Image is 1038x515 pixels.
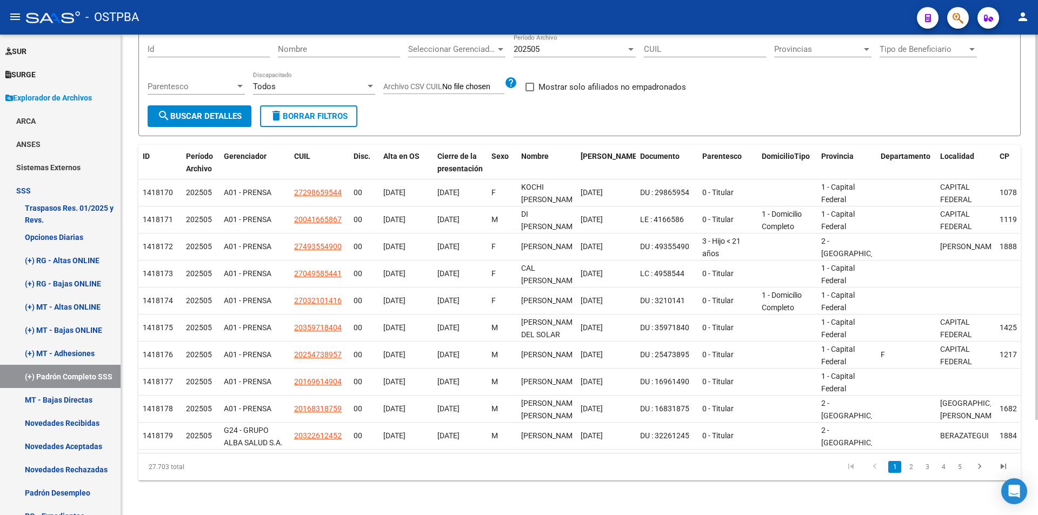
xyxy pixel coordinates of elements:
[640,323,689,332] span: DU : 35971840
[702,296,734,305] span: 0 - Titular
[143,431,173,440] span: 1418179
[491,188,496,197] span: F
[702,377,734,386] span: 0 - Titular
[702,323,734,332] span: 0 - Titular
[538,81,686,93] span: Mostrar solo afiliados no empadronados
[1016,10,1029,23] mat-icon: person
[138,453,313,480] div: 27.703 total
[383,377,405,386] span: [DATE]
[821,264,855,285] span: 1 - Capital Federal
[1001,478,1027,504] div: Open Intercom Messenger
[294,404,342,413] span: 20168318759
[294,323,342,332] span: 20359718404
[774,44,862,54] span: Provincias
[521,242,579,251] span: [PERSON_NAME]
[433,145,487,180] datatable-header-cell: Cierre de la presentación
[383,215,405,224] span: [DATE]
[936,145,995,180] datatable-header-cell: Localidad
[903,458,919,476] li: page 2
[224,350,271,359] span: A01 - PRENSA
[521,318,579,351] span: [PERSON_NAME] DEL SOLAR [PERSON_NAME]
[290,145,349,180] datatable-header-cell: CUIL
[294,350,342,359] span: 20254738957
[521,183,579,204] span: KOCHI [PERSON_NAME]
[1000,430,1023,442] div: 1884
[294,269,342,278] span: 27049585441
[1000,186,1023,199] div: 1078
[219,145,290,180] datatable-header-cell: Gerenciador
[383,350,405,359] span: [DATE]
[491,323,498,332] span: M
[487,145,517,180] datatable-header-cell: Sexo
[186,242,212,251] span: 202505
[1000,322,1023,334] div: 1425
[762,291,802,312] span: 1 - Domicilio Completo
[940,210,972,231] span: CAPITAL FEDERAL
[521,296,579,305] span: [PERSON_NAME]
[876,145,936,180] datatable-header-cell: Departamento
[224,188,271,197] span: A01 - PRENSA
[383,269,405,278] span: [DATE]
[383,431,405,440] span: [DATE]
[294,215,342,224] span: 20041665867
[491,242,496,251] span: F
[636,145,698,180] datatable-header-cell: Documento
[354,186,375,199] div: 00
[143,242,173,251] span: 1418172
[887,458,903,476] li: page 1
[640,377,689,386] span: DU : 16961490
[294,431,342,440] span: 20322612452
[491,152,509,160] span: Sexo
[186,215,212,224] span: 202505
[762,210,802,231] span: 1 - Domicilio Completo
[581,242,603,251] span: [DATE]
[521,350,579,359] span: [PERSON_NAME]
[5,69,36,81] span: SURGE
[640,296,685,305] span: DU : 3210141
[354,295,375,307] div: 00
[702,431,734,440] span: 0 - Titular
[186,296,212,305] span: 202505
[995,145,1028,180] datatable-header-cell: CP
[491,215,498,224] span: M
[581,296,603,305] span: [DATE]
[186,323,212,332] span: 202505
[1000,240,1023,253] div: 1888
[940,431,989,440] span: BERAZATEGUI
[951,458,968,476] li: page 5
[821,210,855,231] span: 1 - Capital Federal
[762,152,810,160] span: DomicilioTipo
[969,461,990,473] a: go to next page
[1000,349,1023,361] div: 1217
[349,145,379,180] datatable-header-cell: Disc.
[157,111,242,121] span: Buscar Detalles
[821,237,894,258] span: 2 - [GEOGRAPHIC_DATA]
[576,145,636,180] datatable-header-cell: Fecha Nac.
[921,461,934,473] a: 3
[514,44,540,54] span: 202505
[698,145,757,180] datatable-header-cell: Parentesco
[702,269,734,278] span: 0 - Titular
[437,269,460,278] span: [DATE]
[143,296,173,305] span: 1418174
[354,152,370,160] span: Disc.
[143,404,173,413] span: 1418178
[143,350,173,359] span: 1418176
[437,296,460,305] span: [DATE]
[182,145,219,180] datatable-header-cell: Período Archivo
[821,318,855,339] span: 1 - Capital Federal
[521,152,549,160] span: Nombre
[821,291,855,312] span: 1 - Capital Federal
[148,82,235,91] span: Parentesco
[521,210,579,231] span: DI [PERSON_NAME]
[437,350,460,359] span: [DATE]
[354,322,375,334] div: 00
[940,399,1013,420] span: [GEOGRAPHIC_DATA][PERSON_NAME]
[517,145,576,180] datatable-header-cell: Nombre
[442,82,504,92] input: Archivo CSV CUIL
[888,461,901,473] a: 1
[143,215,173,224] span: 1418171
[702,237,741,258] span: 3 - Hijo < 21 años
[640,188,689,197] span: DU : 29865954
[85,5,139,29] span: - OSTPBA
